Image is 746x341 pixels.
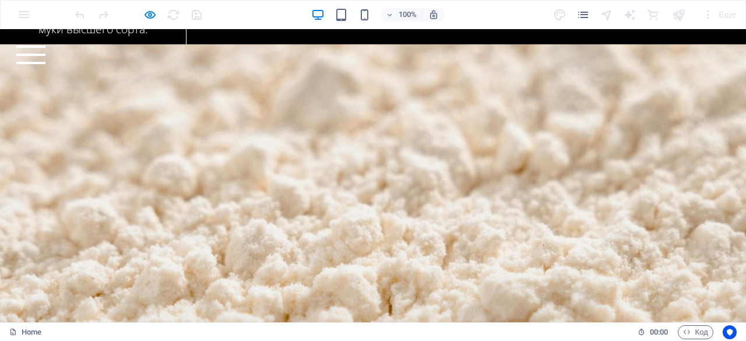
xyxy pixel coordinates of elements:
a: Щелкните для отмены выбора. Дважды щелкните, чтобы открыть Страницы [9,325,41,339]
i: Страницы (Ctrl+Alt+S) [576,8,590,22]
h6: 100% [398,8,417,22]
span: : [658,328,660,336]
button: Код [678,325,713,339]
span: Код [683,325,708,339]
button: 100% [381,8,422,22]
span: 00 00 [650,325,668,339]
h6: Время сеанса [638,325,668,339]
button: Usercentrics [723,325,737,339]
i: При изменении размера уровень масштабирования подстраивается автоматически в соответствии с выбра... [428,9,439,20]
button: pages [576,8,590,22]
